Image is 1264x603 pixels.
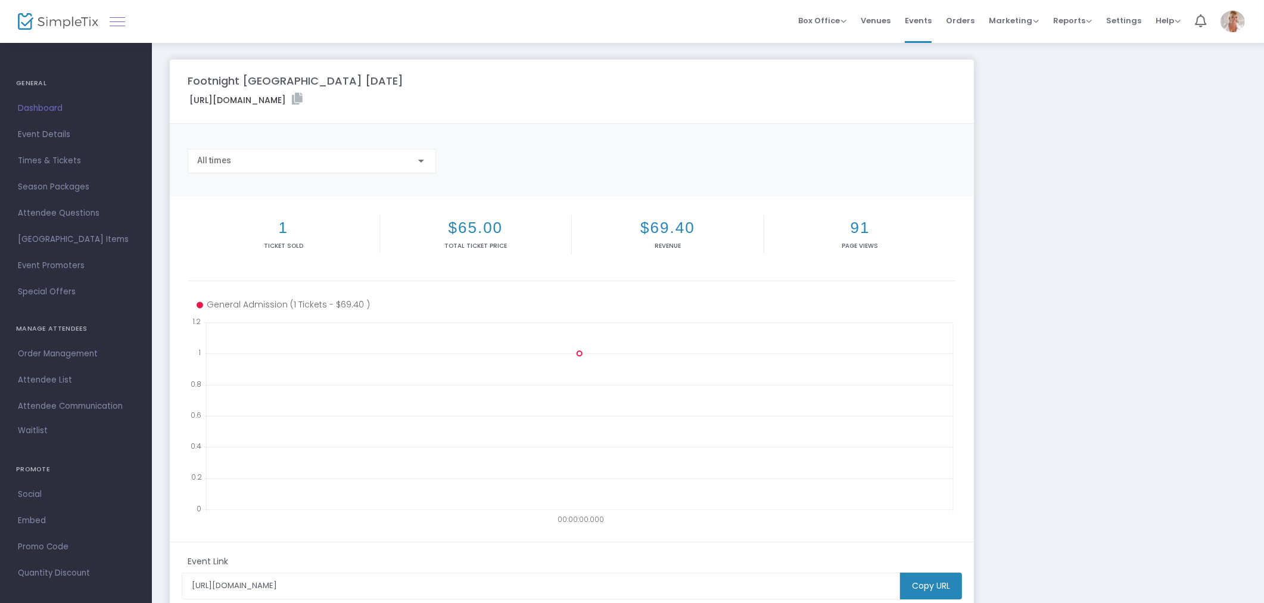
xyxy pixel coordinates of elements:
h4: PROMOTE [16,458,136,481]
p: Page Views [767,241,954,250]
span: [GEOGRAPHIC_DATA] Items [18,232,134,247]
span: Attendee List [18,372,134,388]
span: Event Details [18,127,134,142]
span: Order Management [18,346,134,362]
text: 0.2 [191,472,202,482]
span: Embed [18,513,134,529]
span: Attendee Communication [18,399,134,414]
span: Settings [1106,5,1141,36]
h2: 91 [767,219,954,237]
text: 0.8 [191,378,201,388]
span: Dashboard [18,101,134,116]
m-button: Copy URL [900,573,962,599]
span: All times [197,156,231,165]
span: Box Office [798,15,846,26]
h4: MANAGE ATTENDEES [16,317,136,341]
p: Revenue [574,241,761,250]
span: Marketing [989,15,1039,26]
span: Attendee Questions [18,206,134,221]
span: Social [18,487,134,502]
text: 00:00:00.000 [558,514,605,524]
text: 1 [198,347,201,358]
span: Quantity Discount [18,565,134,581]
h4: GENERAL [16,72,136,95]
span: Events [905,5,932,36]
span: Season Packages [18,179,134,195]
p: Total Ticket Price [382,241,569,250]
span: Venues [861,5,891,36]
m-panel-title: Footnight [GEOGRAPHIC_DATA] [DATE] [188,73,403,89]
text: 0.6 [191,410,201,420]
span: Waitlist [18,425,48,437]
m-panel-subtitle: Event Link [188,555,228,568]
text: General Admission (1 Tickets - $69.40 ) [207,299,370,310]
h2: $69.40 [574,219,761,237]
span: Times & Tickets [18,153,134,169]
span: Orders [946,5,975,36]
h2: 1 [190,219,377,237]
label: [URL][DOMAIN_NAME] [189,93,303,107]
span: Help [1156,15,1181,26]
span: Reports [1053,15,1092,26]
text: 0 [197,503,201,514]
h2: $65.00 [382,219,569,237]
p: Ticket sold [190,241,377,250]
text: 0.4 [191,441,201,451]
text: 1.2 [192,316,201,327]
span: Event Promoters [18,258,134,273]
span: Special Offers [18,284,134,300]
span: Promo Code [18,539,134,555]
